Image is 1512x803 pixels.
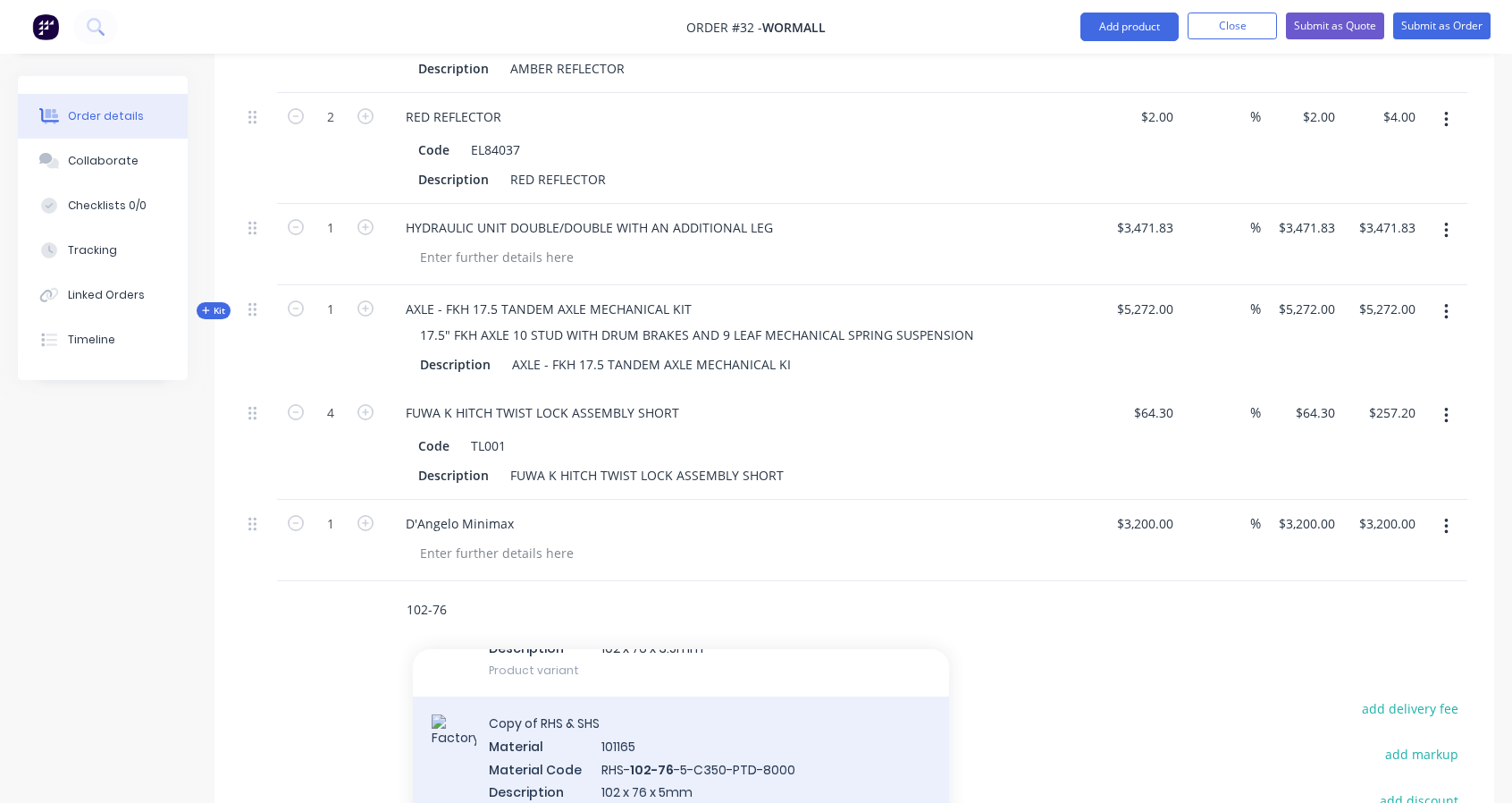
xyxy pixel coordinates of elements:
[68,153,139,169] div: Collaborate
[68,242,117,258] div: Tracking
[505,351,798,377] div: AXLE - FKH 17.5 TANDEM AXLE MECHANICAL KI
[1375,742,1467,766] button: add markup
[391,215,787,241] div: HYDRAULIC UNIT DOUBLE/DOUBLE WITH AN ADDITIONAL LEG
[686,19,762,36] span: Order #32 -
[411,433,457,459] div: Code
[464,433,513,459] div: TL001
[1393,13,1491,39] button: Submit as Order
[68,108,144,124] div: Order details
[18,94,188,139] button: Order details
[391,104,516,130] div: RED REFLECTOR
[1250,299,1261,319] span: %
[68,332,115,348] div: Timeline
[503,166,613,192] div: RED REFLECTOR
[464,137,527,163] div: EL84037
[1352,697,1467,721] button: add delivery fee
[411,166,496,192] div: Description
[391,400,693,426] div: FUWA K HITCH TWIST LOCK ASSEMBLY SHORT
[1250,106,1261,127] span: %
[413,351,498,377] div: Description
[18,317,188,362] button: Timeline
[503,462,791,488] div: FUWA K HITCH TWIST LOCK ASSEMBLY SHORT
[1250,402,1261,423] span: %
[1250,217,1261,238] span: %
[32,13,59,40] img: Factory
[411,462,496,488] div: Description
[18,183,188,228] button: Checklists 0/0
[18,273,188,317] button: Linked Orders
[68,287,145,303] div: Linked Orders
[1188,13,1277,39] button: Close
[411,55,496,81] div: Description
[202,304,225,317] span: Kit
[68,198,147,214] div: Checklists 0/0
[411,137,457,163] div: Code
[18,228,188,273] button: Tracking
[503,55,632,81] div: AMBER REFLECTOR
[1106,300,1173,318] span: $5,272.00
[762,19,826,36] span: Wormall
[18,139,188,183] button: Collaborate
[1080,13,1179,41] button: Add product
[391,511,528,537] div: D'Angelo Minimax
[406,592,763,628] input: Start typing to add a product...
[391,296,706,322] div: AXLE - FKH 17.5 TANDEM AXLE MECHANICAL KIT
[197,302,231,319] div: Kit
[1250,513,1261,534] span: %
[406,322,988,348] div: 17.5" FKH AXLE 10 STUD WITH DRUM BRAKES AND 9 LEAF MECHANICAL SPRING SUSPENSION
[1286,13,1384,39] button: Submit as Quote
